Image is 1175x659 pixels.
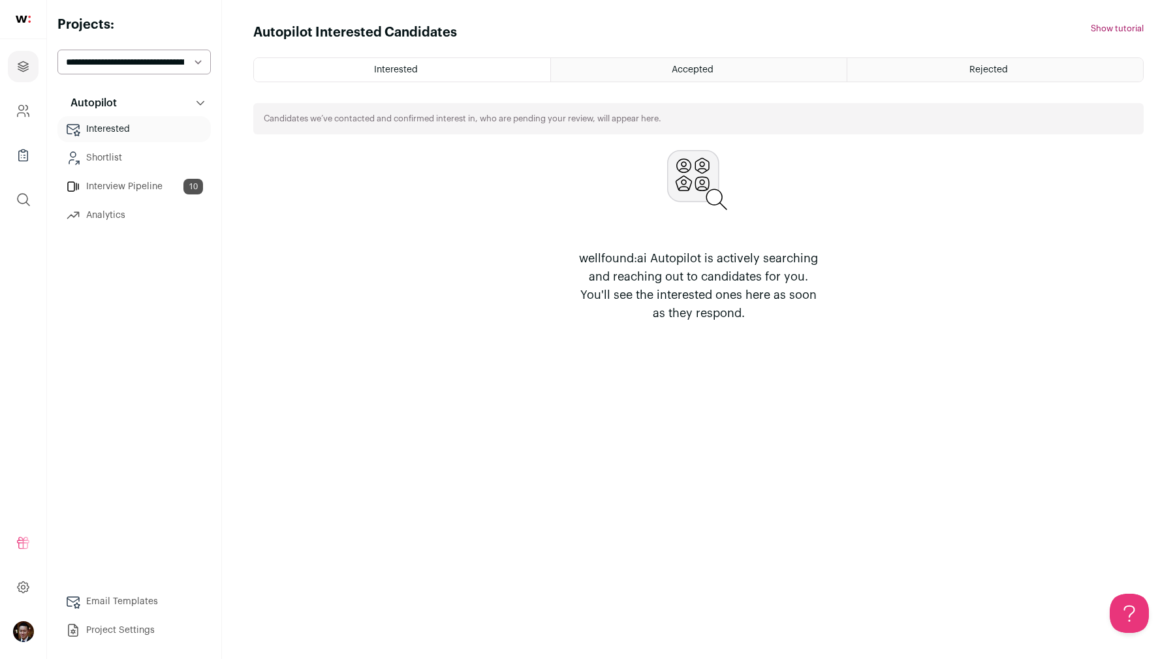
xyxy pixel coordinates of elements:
h1: Autopilot Interested Candidates [253,23,457,42]
a: Project Settings [57,617,211,643]
a: Company and ATS Settings [8,95,39,127]
a: Email Templates [57,589,211,615]
span: Interested [374,65,418,74]
span: Accepted [672,65,713,74]
button: Show tutorial [1091,23,1144,34]
a: Projects [8,51,39,82]
img: wellfound-shorthand-0d5821cbd27db2630d0214b213865d53afaa358527fdda9d0ea32b1df1b89c2c.svg [16,16,31,23]
a: Analytics [57,202,211,228]
a: Company Lists [8,140,39,171]
iframe: Toggle Customer Support [1110,594,1149,633]
span: 10 [183,179,203,194]
p: Candidates we’ve contacted and confirmed interest in, who are pending your review, will appear here. [264,114,661,124]
span: Rejected [969,65,1008,74]
h2: Projects: [57,16,211,34]
img: 232269-medium_jpg [13,621,34,642]
a: Interested [57,116,211,142]
p: wellfound:ai Autopilot is actively searching and reaching out to candidates for you. You'll see t... [573,249,824,322]
a: Interview Pipeline10 [57,174,211,200]
p: Autopilot [63,95,117,111]
a: Shortlist [57,145,211,171]
a: Rejected [847,58,1143,82]
button: Autopilot [57,90,211,116]
a: Accepted [551,58,847,82]
button: Open dropdown [13,621,34,642]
